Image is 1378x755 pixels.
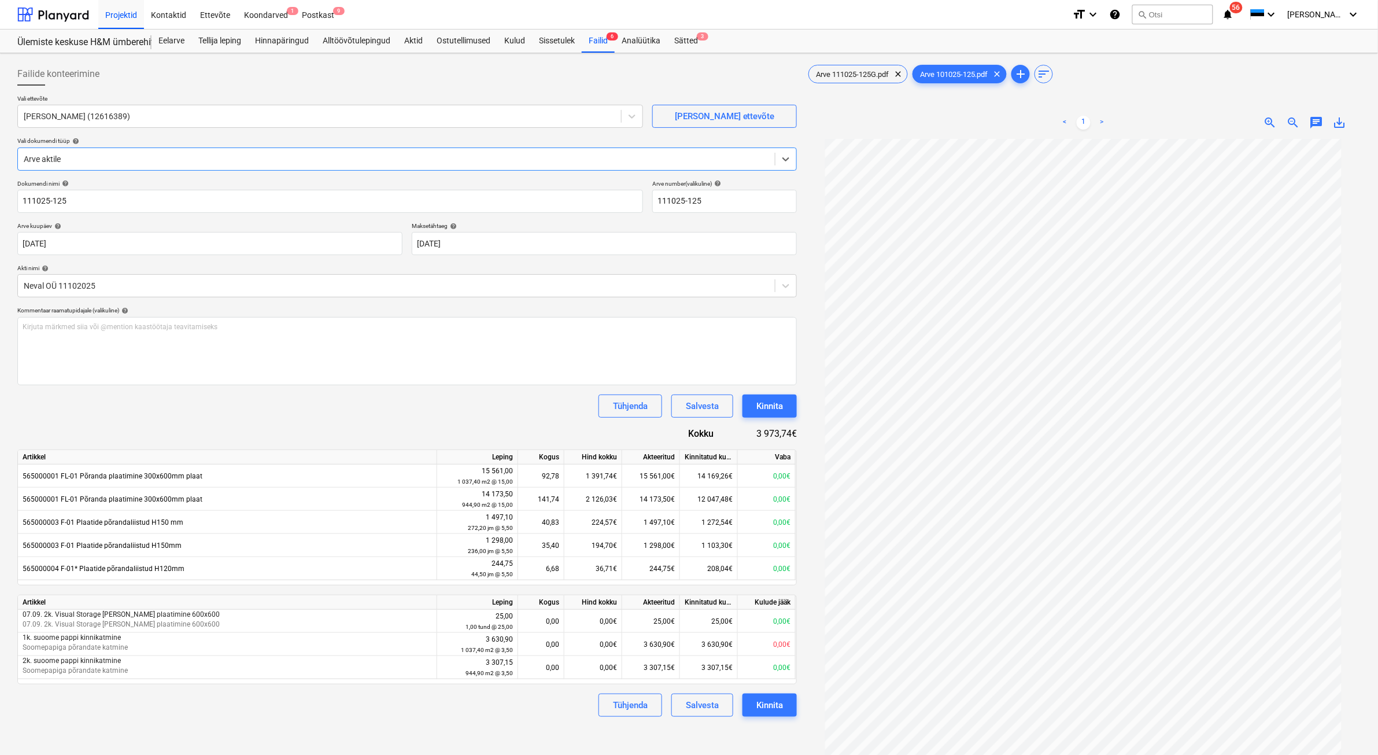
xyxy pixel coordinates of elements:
[1037,67,1051,81] span: sort
[686,399,719,414] div: Salvesta
[442,489,513,510] div: 14 173,50
[52,223,61,230] span: help
[912,65,1007,83] div: Arve 101025-125.pdf
[671,694,733,717] button: Salvesta
[1095,116,1109,130] a: Next page
[599,395,662,418] button: Tühjenda
[518,488,564,511] div: 141,74
[622,488,680,511] div: 14 173,50€
[564,488,622,511] div: 2 126,03€
[466,624,513,630] small: 1,00 tund @ 25,00
[518,465,564,488] div: 92,78
[17,137,797,145] div: Vali dokumendi tüüp
[60,180,69,187] span: help
[152,30,191,53] div: Eelarve
[990,67,1004,81] span: clear
[697,32,708,40] span: 3
[680,595,738,610] div: Kinnitatud kulud
[442,512,513,533] div: 1 497,10
[564,656,622,679] div: 0,00€
[17,232,402,255] input: Arve kuupäeva pole määratud.
[738,465,796,488] div: 0,00€
[191,30,248,53] a: Tellija leping
[23,634,121,642] span: 1k. suoome pappi kinnikatmine
[23,657,121,665] span: 2k. suoome pappi kinnikatmine
[17,222,402,230] div: Arve kuupäev
[287,7,298,15] span: 1
[1058,116,1072,130] a: Previous page
[442,611,513,632] div: 25,00
[738,610,796,633] div: 0,00€
[622,450,680,465] div: Akteeritud
[462,502,513,508] small: 944,90 m2 @ 15,00
[17,67,99,81] span: Failide konteerimine
[742,395,797,418] button: Kinnita
[607,32,618,40] span: 6
[615,30,667,53] a: Analüütika
[622,557,680,580] div: 244,75€
[17,180,643,187] div: Dokumendi nimi
[468,548,513,554] small: 236,00 jm @ 5,50
[613,698,648,713] div: Tühjenda
[397,30,430,53] a: Aktid
[680,450,738,465] div: Kinnitatud kulud
[1287,116,1301,130] span: zoom_out
[316,30,397,53] a: Alltöövõtulepingud
[742,694,797,717] button: Kinnita
[518,450,564,465] div: Kogus
[622,633,680,656] div: 3 630,90€
[518,656,564,679] div: 0,00
[333,7,345,15] span: 9
[23,495,202,503] span: 565000001 FL-01 Põranda plaatimine 300x600mm plaat
[17,95,643,105] p: Vali ettevõte
[23,620,220,628] span: 07.09. 2k. Visual Storage lisa plaatimine 600x600
[471,571,513,577] small: 44,50 jm @ 5,50
[652,190,797,213] input: Arve number
[622,534,680,557] div: 1 298,00€
[680,534,738,557] div: 1 103,30€
[466,670,513,676] small: 944,90 m2 @ 3,50
[518,534,564,557] div: 35,40
[23,565,184,573] span: 565000004 F-01* Plaatide põrandaliistud H120mm
[613,399,648,414] div: Tühjenda
[119,307,128,314] span: help
[564,534,622,557] div: 194,70€
[17,190,643,213] input: Dokumendi nimi
[518,633,564,656] div: 0,00
[1077,116,1091,130] a: Page 1 is your current page
[23,610,220,618] span: 07.09. 2k. Visual Storage lisa plaatimine 600x600
[497,30,532,53] a: Kulud
[437,595,518,610] div: Leping
[532,30,582,53] a: Sissetulek
[652,180,797,187] div: Arve number (valikuline)
[738,488,796,511] div: 0,00€
[518,511,564,534] div: 40,83
[17,264,797,272] div: Akti nimi
[582,30,615,53] div: Failid
[518,557,564,580] div: 6,68
[680,633,738,656] div: 3 630,90€
[756,698,783,713] div: Kinnita
[564,595,622,610] div: Hind kokku
[675,109,775,124] div: [PERSON_NAME] ettevõte
[412,222,797,230] div: Maksetähtaeg
[622,610,680,633] div: 25,00€
[808,65,908,83] div: Arve 111025-125G.pdf
[652,105,797,128] button: [PERSON_NAME] ettevõte
[442,558,513,580] div: 244,75
[70,138,79,145] span: help
[680,488,738,511] div: 12 047,48€
[18,450,437,465] div: Artikkel
[738,534,796,557] div: 0,00€
[738,633,796,656] div: 0,00€
[667,30,705,53] div: Sätted
[622,511,680,534] div: 1 497,10€
[712,180,721,187] span: help
[518,610,564,633] div: 0,00
[430,30,497,53] a: Ostutellimused
[23,643,128,651] span: Soomepapiga põrandate katmine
